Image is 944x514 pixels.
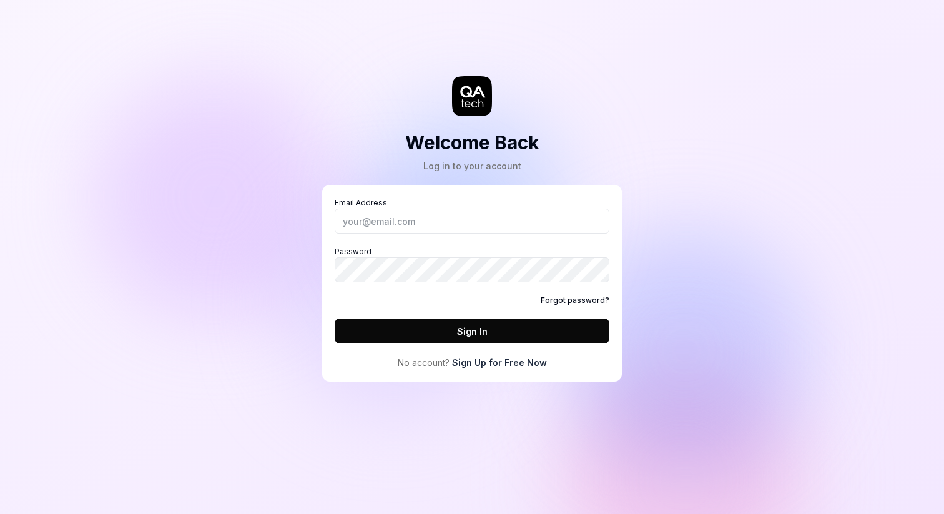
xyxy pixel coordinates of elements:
h2: Welcome Back [405,129,539,157]
span: No account? [398,356,450,369]
div: Log in to your account [405,159,539,172]
input: Email Address [335,209,609,234]
a: Sign Up for Free Now [452,356,547,369]
label: Password [335,246,609,282]
input: Password [335,257,609,282]
button: Sign In [335,319,609,343]
label: Email Address [335,197,609,234]
a: Forgot password? [541,295,609,306]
